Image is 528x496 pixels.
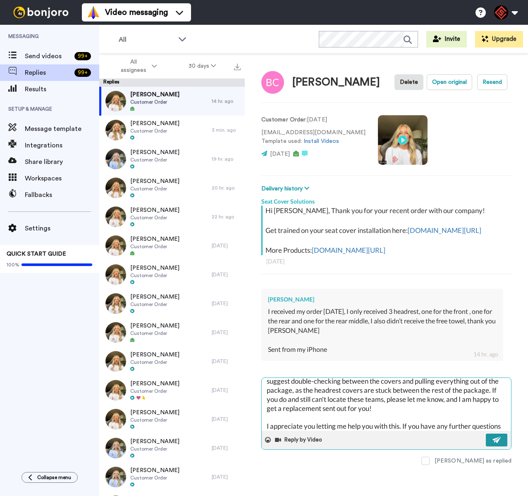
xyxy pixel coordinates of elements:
[25,157,99,167] span: Share library
[130,359,179,365] span: Customer Order
[99,260,245,289] a: [PERSON_NAME]Customer Order[DATE]
[268,295,497,304] div: [PERSON_NAME]
[22,472,78,483] button: Collapse menu
[265,206,509,255] div: Hi [PERSON_NAME], Thank you for your recent order with our company! Get trained on your seat cove...
[394,74,423,90] button: Delete
[130,235,179,243] span: [PERSON_NAME]
[99,231,245,260] a: [PERSON_NAME]Customer Order[DATE]
[426,31,467,47] button: Invite
[130,380,179,388] span: [PERSON_NAME]
[99,376,245,405] a: [PERSON_NAME]Customer Order[DATE]
[130,437,179,446] span: [PERSON_NAME]
[130,417,179,423] span: Customer Order
[10,7,72,18] img: bj-logo-header-white.svg
[130,99,179,105] span: Customer Order
[130,185,179,192] span: Customer Order
[105,380,126,401] img: df15f537-7590-4922-902a-a0f9944ab2ee-thumb.jpg
[99,434,245,463] a: [PERSON_NAME]Customer Order[DATE]
[130,293,179,301] span: [PERSON_NAME]
[303,138,339,144] a: Install Videos
[212,329,241,336] div: [DATE]
[105,7,168,18] span: Video messaging
[212,214,241,220] div: 22 hr. ago
[212,127,241,133] div: 3 min. ago
[266,257,506,266] div: [DATE]
[99,318,245,347] a: [PERSON_NAME]Customer Order[DATE]
[130,466,179,475] span: [PERSON_NAME]
[130,128,179,134] span: Customer Order
[274,434,325,446] button: Reply by Video
[261,128,366,146] p: [EMAIL_ADDRESS][DOMAIN_NAME] Template used:
[117,58,150,74] span: All assignees
[7,261,19,268] span: 100%
[105,467,126,487] img: aa95d926-7e74-4a11-939f-a79606bbe288-thumb.jpg
[212,358,241,365] div: [DATE]
[130,388,179,394] span: Customer Order
[212,445,241,451] div: [DATE]
[99,78,245,87] div: Replies
[99,463,245,491] a: [PERSON_NAME]Customer Order[DATE]
[130,446,179,452] span: Customer Order
[261,193,511,206] div: Seat Cover Solutions
[261,184,312,193] button: Delivery history
[261,116,366,124] p: : [DATE]
[435,457,511,465] div: [PERSON_NAME] as replied
[427,74,472,90] button: Open original
[105,235,126,256] img: 6e0c3069-4f5c-42a0-9457-04a6ac15c5da-thumb.jpg
[87,6,100,19] img: vm-color.svg
[105,91,126,112] img: 3d5c8ce4-51f4-4b56-a874-141fb3aa49ed-thumb.jpg
[25,173,99,183] span: Workspaces
[99,173,245,202] a: [PERSON_NAME]Customer Order20 hr. ago
[25,223,99,233] span: Settings
[99,289,245,318] a: [PERSON_NAME]Customer Order[DATE]
[130,119,179,128] span: [PERSON_NAME]
[212,242,241,249] div: [DATE]
[130,272,179,279] span: Customer Order
[105,264,126,285] img: d84a321f-c621-4764-94b4-ac8b4e4b7995-thumb.jpg
[25,190,99,200] span: Fallbacks
[105,149,126,169] img: 69cb5289-6f68-4c42-9f23-daf942cf1056-thumb.jpg
[232,60,243,72] button: Export all results that match these filters now.
[130,148,179,157] span: [PERSON_NAME]
[475,31,523,47] button: Upgrade
[74,69,91,77] div: 99 +
[101,55,173,78] button: All assignees
[408,226,481,235] a: [DOMAIN_NAME][URL]
[262,378,511,431] textarea: Hey [PERSON_NAME], Thank you for reaching out! I am sorry to hear about those missing covers. I s...
[105,120,126,140] img: 5921c57c-d912-45fb-99d0-ebe8e6ed9a37-thumb.jpg
[312,246,385,254] a: [DOMAIN_NAME][URL]
[130,301,179,308] span: Customer Order
[212,474,241,480] div: [DATE]
[130,408,179,417] span: [PERSON_NAME]
[105,351,126,372] img: 99a2814e-a43c-41c2-8a2a-852ef79321b1-thumb.jpg
[99,145,245,173] a: [PERSON_NAME]Customer Order19 hr. ago
[99,116,245,145] a: [PERSON_NAME]Customer Order3 min. ago
[212,185,241,191] div: 20 hr. ago
[105,178,126,198] img: 96e7cb33-0ad0-4b88-82f8-5b0011c9af66-thumb.jpg
[212,156,241,162] div: 19 hr. ago
[234,64,241,70] img: export.svg
[130,90,179,99] span: [PERSON_NAME]
[105,293,126,314] img: b7f6ba53-0367-41dc-a25e-fd20a2578b64-thumb.jpg
[477,74,507,90] button: Resend
[37,474,71,481] span: Collapse menu
[130,206,179,214] span: [PERSON_NAME]
[99,87,245,116] a: [PERSON_NAME]Customer Order14 hr. ago
[212,300,241,307] div: [DATE]
[492,437,502,443] img: send-white.svg
[270,151,290,157] span: [DATE]
[7,251,66,257] span: QUICK START GUIDE
[25,84,99,94] span: Results
[130,322,179,330] span: [PERSON_NAME]
[105,206,126,227] img: be767059-a3c9-4639-ac7a-c5fb3334f861-thumb.jpg
[212,271,241,278] div: [DATE]
[74,52,91,60] div: 99 +
[212,387,241,394] div: [DATE]
[261,71,284,94] img: Image of Belinda Channing
[25,68,71,78] span: Replies
[473,350,498,358] div: 14 hr. ago
[99,405,245,434] a: [PERSON_NAME]Customer Order[DATE]
[25,124,99,134] span: Message template
[130,157,179,163] span: Customer Order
